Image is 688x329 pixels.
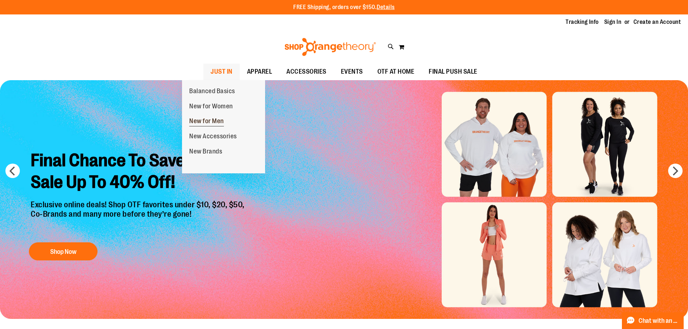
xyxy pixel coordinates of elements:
[566,18,599,26] a: Tracking Info
[25,144,252,264] a: Final Chance To Save -Sale Up To 40% Off! Exclusive online deals! Shop OTF favorites under $10, $...
[334,64,370,80] a: EVENTS
[240,64,280,80] a: APPAREL
[633,18,681,26] a: Create an Account
[293,3,395,12] p: FREE Shipping, orders over $150.
[182,99,240,114] a: New for Women
[182,114,231,129] a: New for Men
[203,64,240,80] a: JUST IN
[25,200,252,235] p: Exclusive online deals! Shop OTF favorites under $10, $20, $50, Co-Brands and many more before th...
[284,38,377,56] img: Shop Orangetheory
[286,64,326,80] span: ACCESSORIES
[189,117,224,126] span: New for Men
[182,129,244,144] a: New Accessories
[182,84,242,99] a: Balanced Basics
[5,164,20,178] button: prev
[25,144,252,200] h2: Final Chance To Save - Sale Up To 40% Off!
[429,64,477,80] span: FINAL PUSH SALE
[189,148,222,157] span: New Brands
[421,64,485,80] a: FINAL PUSH SALE
[182,80,265,174] ul: JUST IN
[622,312,684,329] button: Chat with an Expert
[211,64,233,80] span: JUST IN
[189,87,235,96] span: Balanced Basics
[279,64,334,80] a: ACCESSORIES
[189,103,233,112] span: New for Women
[189,133,237,142] span: New Accessories
[247,64,272,80] span: APPAREL
[604,18,622,26] a: Sign In
[370,64,422,80] a: OTF AT HOME
[639,317,679,324] span: Chat with an Expert
[341,64,363,80] span: EVENTS
[182,144,229,159] a: New Brands
[377,64,415,80] span: OTF AT HOME
[377,4,395,10] a: Details
[29,242,98,260] button: Shop Now
[668,164,683,178] button: next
